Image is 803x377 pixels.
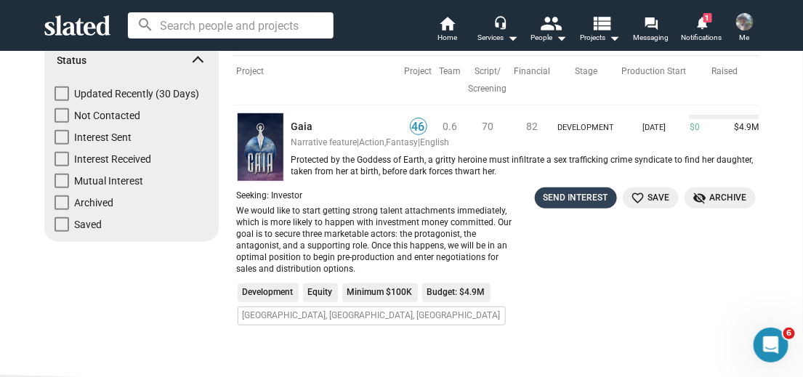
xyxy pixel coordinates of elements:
span: Fantasy [387,137,419,147]
span: Messaging [633,29,669,46]
span: 70 [482,121,493,132]
button: Gif picker [46,266,57,277]
li: [GEOGRAPHIC_DATA], [GEOGRAPHIC_DATA], [GEOGRAPHIC_DATA] [238,307,506,325]
span: 0.6 [443,121,458,132]
textarea: Message… [12,235,278,260]
button: Start recording [92,266,104,277]
button: Services [473,15,524,46]
th: Project [401,55,436,105]
span: $0 [690,122,701,134]
td: [DATE] [618,105,690,137]
div: People [531,29,568,46]
span: Action, [360,137,387,147]
h1: [PERSON_NAME] [70,7,165,18]
button: People [524,15,575,46]
span: 6 [783,328,795,339]
a: EP Services [112,76,171,88]
mat-icon: visibility_off [693,191,707,205]
div: Thank you for reaching out. Appreciate your assistance in helping the independent filmmakers [52,175,279,235]
span: Not Contacted [75,108,141,123]
th: Project [233,55,291,105]
button: Send Interest [535,187,617,208]
div: Status [44,86,219,239]
mat-icon: people [540,12,561,33]
a: 1Notifications [677,15,727,46]
span: Projects [580,29,620,46]
mat-icon: home [439,15,456,32]
span: Status [57,54,194,68]
span: Notifications [682,29,722,46]
th: Raised [690,55,759,105]
div: We would like to start getting strong talent attachments immediately, which is more likely to hap... [237,205,513,275]
a: Home [422,15,473,46]
mat-icon: favorite_border [631,191,645,205]
span: Interest Received [75,152,152,166]
span: Updated Recently (30 Days) [75,86,200,101]
div: Protected by the Goddess of Earth, a gritty heroine must infiltrate a sex trafficking crime syndi... [291,155,759,178]
img: Profile image for Mitchell [41,8,65,31]
mat-icon: notifications [695,15,709,29]
button: Emoji picker [23,266,34,277]
mat-icon: forum [644,16,658,30]
th: Production Start [618,55,690,105]
span: Narrative feature | [291,137,360,147]
a: Gaia [291,120,401,134]
span: 1 [703,13,712,23]
th: Stage [554,55,618,105]
span: Seeking: Investor [237,190,303,200]
th: Script/ Screening [465,55,511,105]
div: Send Interest [544,190,608,206]
mat-icon: headset_mic [493,16,507,29]
li: Budget: $4.9M [422,283,491,302]
div: However, Script Scores over 75+ may be considered for (no upfront fee). [23,62,227,105]
span: Save [631,190,670,206]
div: Services [478,29,519,46]
img: Gaia [237,113,284,182]
p: Active [DATE] [70,18,134,33]
th: Financial [511,55,554,105]
span: Me [740,29,750,46]
li: Development [238,283,299,302]
mat-expansion-panel-header: Status [44,37,219,84]
span: | [419,137,421,147]
button: go back [9,6,37,33]
mat-icon: view_list [591,12,612,33]
span: 46 [411,120,427,134]
div: Close [255,6,281,32]
div: Thank you for reaching out. Appreciate your assistance in helping the independent filmmakers [64,184,267,227]
td: Development [554,105,618,137]
button: Home [227,6,255,33]
li: Minimum $100K [342,283,418,302]
span: $4.9M [729,122,759,134]
mat-icon: arrow_drop_down [504,29,522,46]
span: Home [437,29,457,46]
button: Upload attachment [69,266,81,277]
th: Team [436,55,465,105]
mat-icon: arrow_drop_down [553,29,570,46]
span: 82 [527,121,538,132]
button: Archive [685,187,756,208]
button: Save [623,187,679,208]
span: Archive [693,190,747,206]
mat-icon: arrow_drop_down [605,29,623,46]
button: Projects [575,15,626,46]
div: Just reply to this message with any questions and I'd be happy to help. [23,111,227,139]
a: Messaging [626,15,677,46]
li: Equity [303,283,338,302]
div: There's NO minimum Script Score required for EP consulting. [23,25,227,54]
iframe: To enrich screen reader interactions, please activate Accessibility in Grammarly extension settings [754,328,788,362]
span: Archived [75,195,114,210]
input: Search people and projects [128,12,334,38]
img: Raquib Hakiem Abduallah [736,13,754,31]
span: Mutual Interest [75,174,144,188]
button: Raquib Hakiem AbduallahMe [727,10,762,48]
button: Send a message… [249,260,273,283]
span: Saved [75,217,102,232]
div: Raquib says… [12,175,279,253]
div: [PERSON_NAME] • 2m ago [23,152,140,161]
span: Interest Sent [75,130,132,145]
span: English [421,137,450,147]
